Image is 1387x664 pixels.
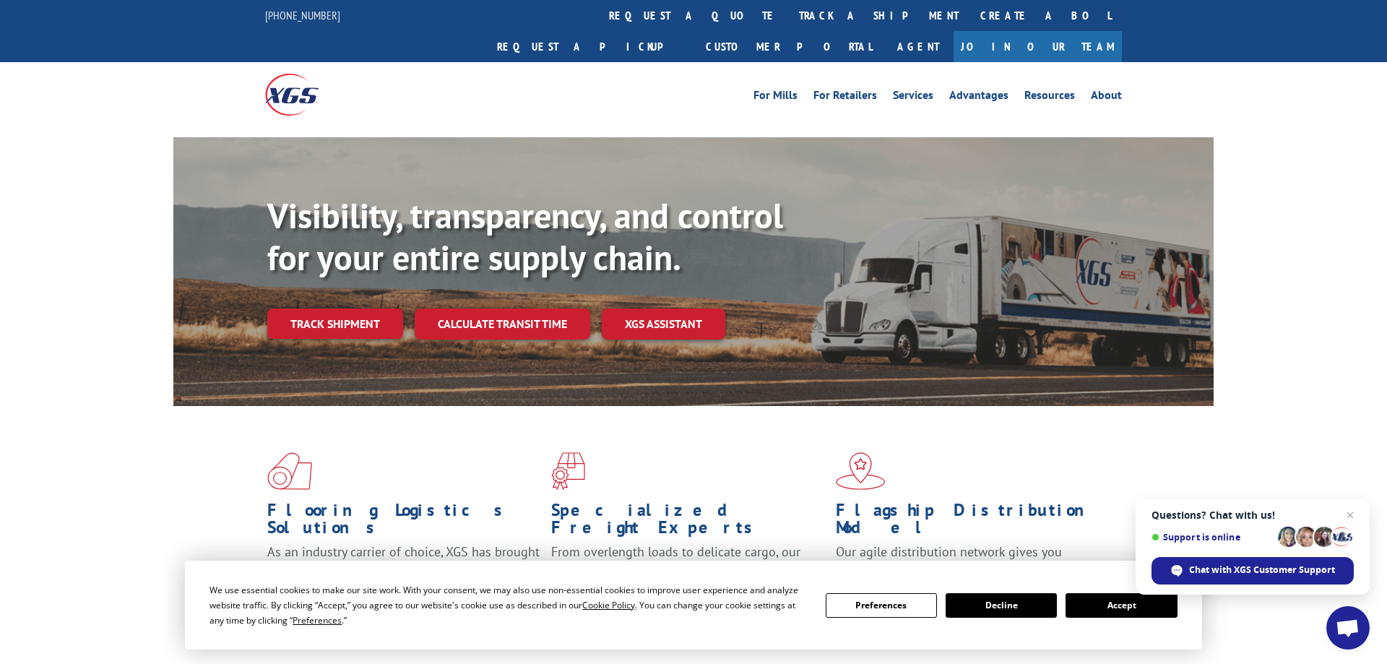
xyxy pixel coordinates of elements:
div: Chat with XGS Customer Support [1151,557,1354,585]
img: xgs-icon-total-supply-chain-intelligence-red [267,452,312,490]
div: We use essential cookies to make our site work. With your consent, we may also use non-essential ... [209,582,808,628]
a: About [1091,90,1122,105]
span: Support is online [1151,532,1273,543]
img: xgs-icon-focused-on-flooring-red [551,452,585,490]
a: Services [893,90,933,105]
span: Preferences [293,614,342,626]
a: For Retailers [813,90,877,105]
button: Decline [946,593,1057,618]
b: Visibility, transparency, and control for your entire supply chain. [267,193,783,280]
span: As an industry carrier of choice, XGS has brought innovation and dedication to flooring logistics... [267,543,540,595]
span: Close chat [1341,506,1359,524]
span: Chat with XGS Customer Support [1189,564,1335,577]
a: Agent [883,31,954,62]
button: Accept [1066,593,1177,618]
span: Cookie Policy [582,599,635,611]
h1: Flooring Logistics Solutions [267,501,540,543]
div: Cookie Consent Prompt [185,561,1202,650]
div: Open chat [1326,606,1370,650]
span: Questions? Chat with us! [1151,509,1354,521]
button: Preferences [826,593,937,618]
a: Track shipment [267,309,403,339]
a: XGS ASSISTANT [602,309,725,340]
a: Calculate transit time [415,309,590,340]
a: Request a pickup [486,31,695,62]
p: From overlength loads to delicate cargo, our experienced staff knows the best way to move your fr... [551,543,824,608]
a: For Mills [753,90,798,105]
a: Join Our Team [954,31,1122,62]
span: Our agile distribution network gives you nationwide inventory management on demand. [836,543,1102,577]
img: xgs-icon-flagship-distribution-model-red [836,452,886,490]
a: [PHONE_NUMBER] [265,8,340,22]
h1: Flagship Distribution Model [836,501,1109,543]
a: Resources [1024,90,1075,105]
a: Advantages [949,90,1008,105]
h1: Specialized Freight Experts [551,501,824,543]
a: Customer Portal [695,31,883,62]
